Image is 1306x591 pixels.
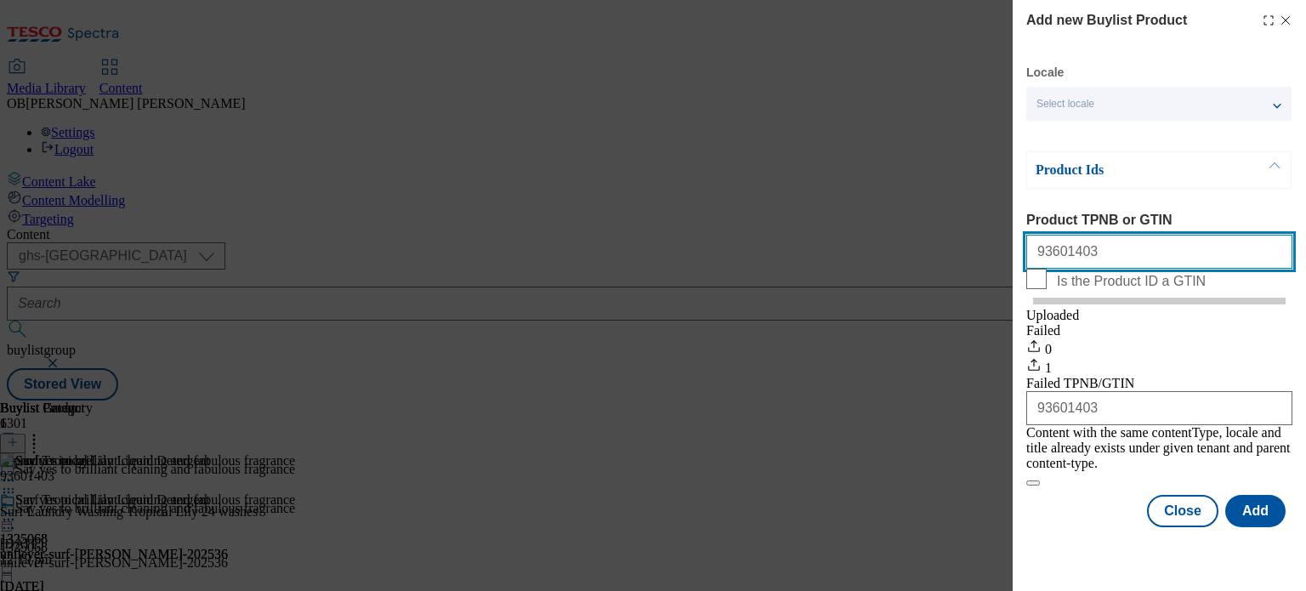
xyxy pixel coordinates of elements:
button: Close [1147,495,1218,527]
input: Enter 1 or 20 space separated Product TPNB or GTIN [1026,235,1292,269]
div: Failed [1026,323,1292,338]
span: Is the Product ID a GTIN [1057,274,1206,289]
p: Product Ids [1036,162,1214,179]
label: Product TPNB or GTIN [1026,213,1292,228]
span: Select locale [1036,98,1094,111]
div: 1 [1026,357,1292,376]
h4: Add new Buylist Product [1026,10,1187,31]
div: Content with the same contentType, locale and title already exists under given tenant and parent ... [1026,425,1292,471]
div: Uploaded [1026,308,1292,323]
div: Failed TPNB/GTIN [1026,376,1292,391]
button: Select locale [1026,87,1292,121]
button: Add [1225,495,1286,527]
label: Locale [1026,68,1064,77]
div: 0 [1026,338,1292,357]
